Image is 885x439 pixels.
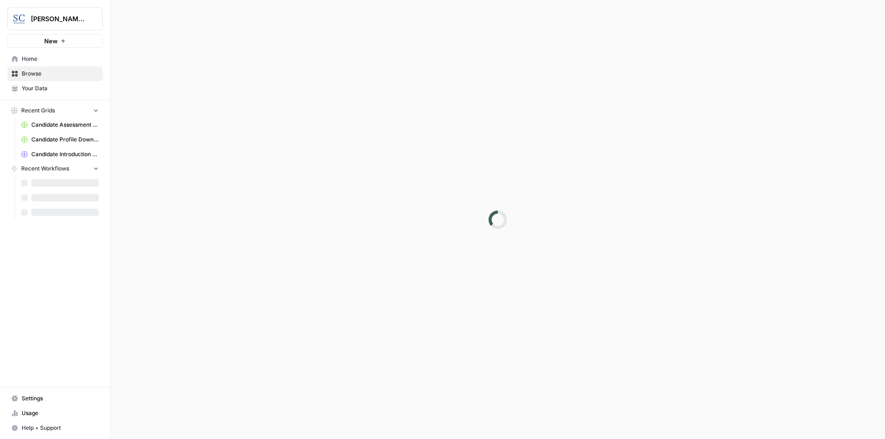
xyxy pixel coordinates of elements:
a: Browse [7,66,103,81]
span: Candidate Introduction Download Sheet [31,150,99,158]
span: Browse [22,70,99,78]
span: Home [22,55,99,63]
span: Help + Support [22,424,99,432]
span: Your Data [22,84,99,93]
button: Help + Support [7,421,103,435]
a: Your Data [7,81,103,96]
a: Usage [7,406,103,421]
span: Usage [22,409,99,417]
span: New [44,36,58,46]
a: Candidate Assessment Download Sheet [17,117,103,132]
a: Home [7,52,103,66]
span: Recent Workflows [21,164,69,173]
a: Candidate Profile Download Sheet [17,132,103,147]
button: Recent Grids [7,104,103,117]
span: Candidate Profile Download Sheet [31,135,99,144]
img: Stanton Chase Nashville Logo [11,11,27,27]
a: Settings [7,391,103,406]
a: Candidate Introduction Download Sheet [17,147,103,162]
button: New [7,34,103,48]
button: Workspace: Stanton Chase Nashville [7,7,103,30]
span: Recent Grids [21,106,55,115]
span: Settings [22,394,99,403]
button: Recent Workflows [7,162,103,176]
span: [PERSON_NAME] [GEOGRAPHIC_DATA] [31,14,87,23]
span: Candidate Assessment Download Sheet [31,121,99,129]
